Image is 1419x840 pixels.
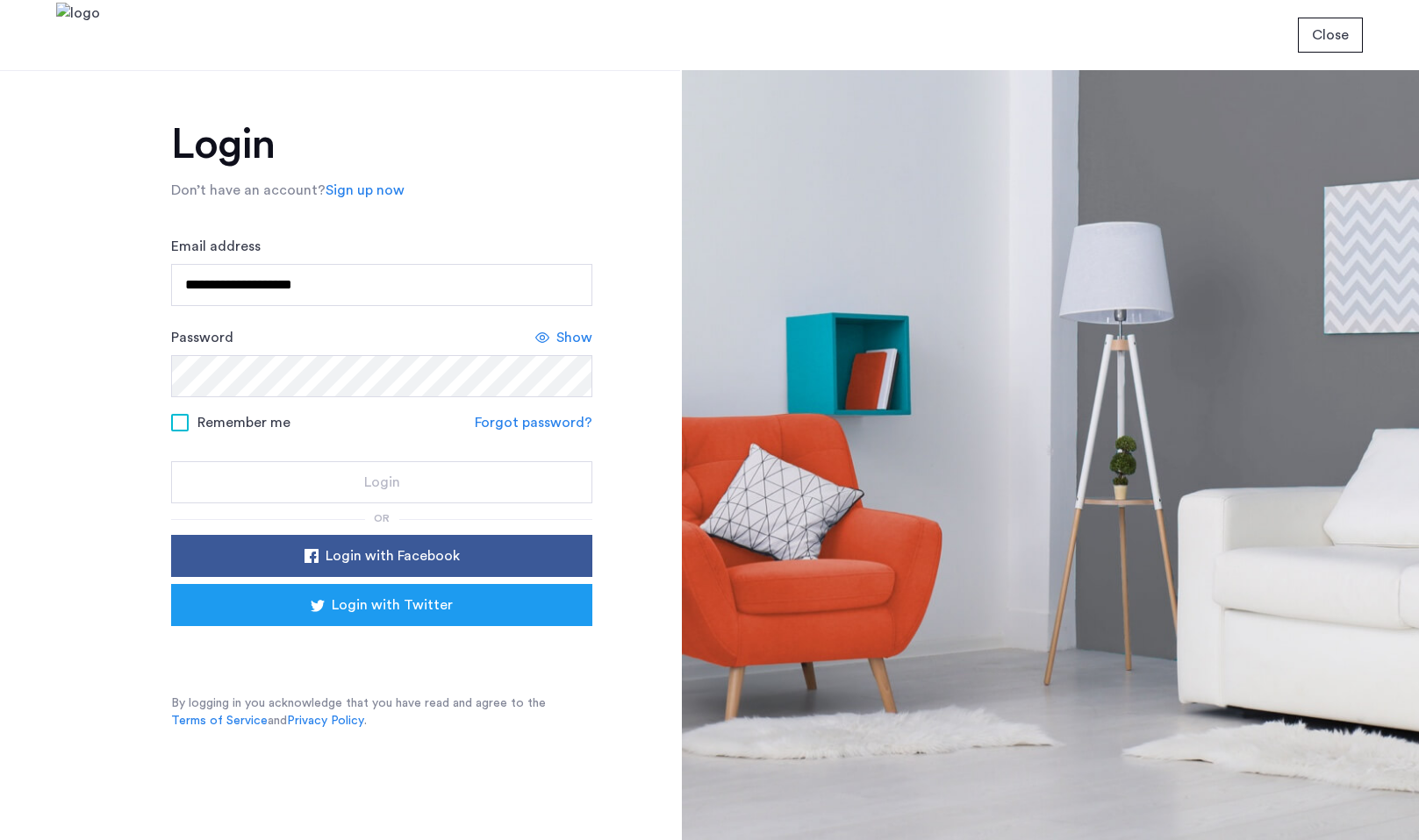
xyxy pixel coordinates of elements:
button: button [171,461,592,503]
p: By logging in you acknowledge that you have read and agree to the and . [171,694,592,730]
a: Sign up now [326,180,405,201]
span: or [374,513,390,523]
label: Password [171,327,233,348]
a: Terms of Service [171,712,268,730]
span: Login with Facebook [326,545,460,566]
button: button [171,535,592,577]
span: Login [364,472,400,493]
a: Privacy Policy [287,712,364,730]
span: Don’t have an account? [171,183,326,197]
span: Login with Twitter [332,594,453,616]
h1: Login [171,124,592,166]
img: logo [56,3,100,68]
span: Remember me [197,412,290,433]
a: Forgot password? [475,412,592,433]
button: button [1298,18,1363,53]
span: Close [1312,25,1349,46]
span: Show [556,327,592,348]
label: Email address [171,236,261,257]
button: button [171,584,592,626]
